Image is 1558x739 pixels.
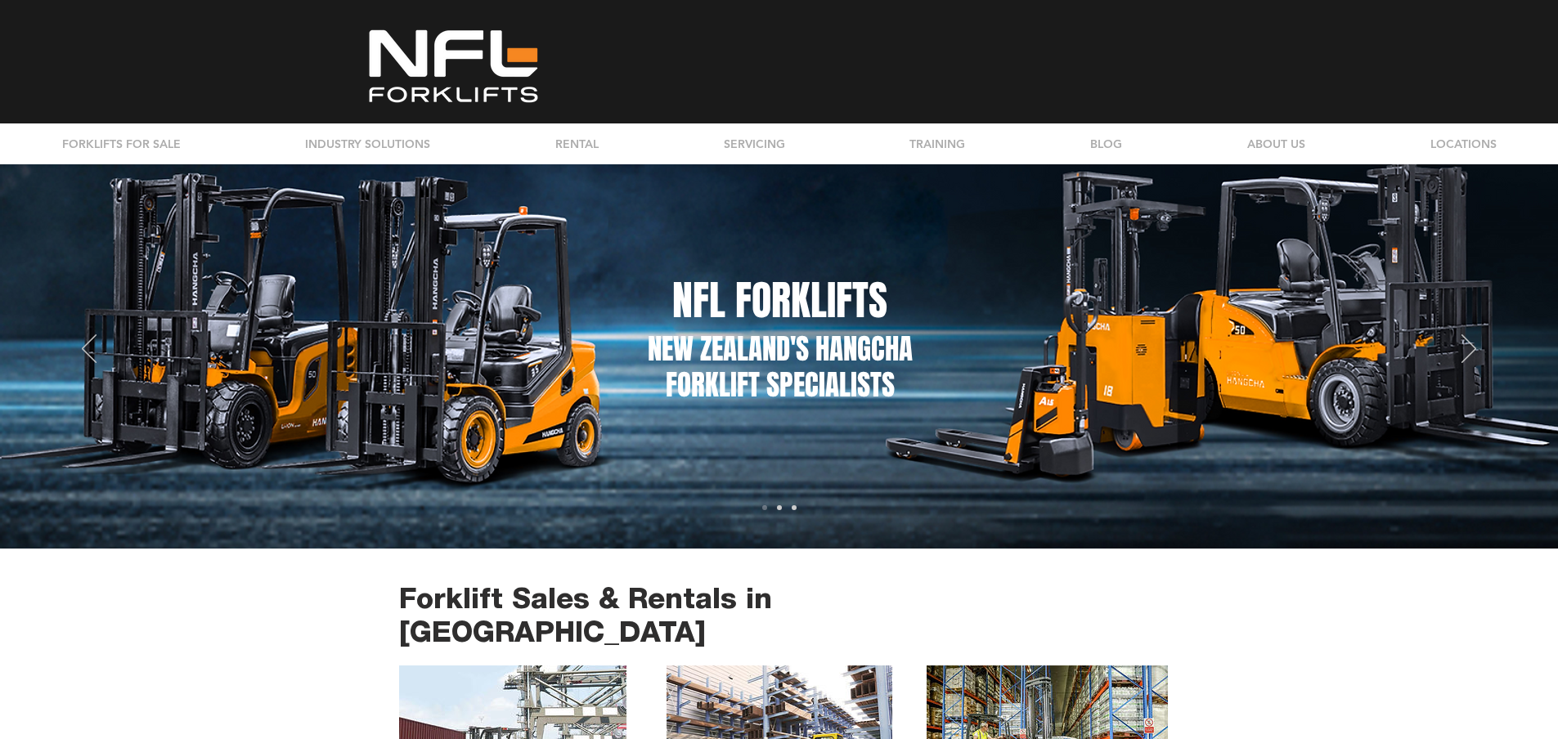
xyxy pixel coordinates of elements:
p: RENTAL [547,123,607,164]
p: LOCATIONS [1422,123,1505,164]
button: Next [1461,334,1476,365]
a: SERVICING [661,123,846,164]
nav: Slides [757,505,801,510]
a: TRAINING [846,123,1027,164]
a: RENTAL [492,123,661,164]
span: NFL FORKLIFTS [672,271,887,330]
a: INDUSTRY SOLUTIONS [242,123,492,164]
p: BLOG [1082,123,1130,164]
img: NFL White_LG clearcut.png [360,26,547,106]
div: LOCATIONS [1367,123,1558,164]
p: FORKLIFTS FOR SALE [54,123,189,164]
a: Slide 2 [777,505,782,510]
a: Slide 1 [762,505,767,510]
div: ABOUT US [1184,123,1367,164]
span: NEW ZEALAND'S HANGCHA FORKLIFT SPECIALISTS [648,328,913,406]
a: Slide 3 [792,505,797,510]
button: Previous [82,334,97,365]
p: TRAINING [901,123,973,164]
a: BLOG [1027,123,1184,164]
span: Forklift Sales & Rentals in [GEOGRAPHIC_DATA] [399,581,772,648]
p: SERVICING [716,123,793,164]
p: ABOUT US [1239,123,1313,164]
p: INDUSTRY SOLUTIONS [297,123,438,164]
